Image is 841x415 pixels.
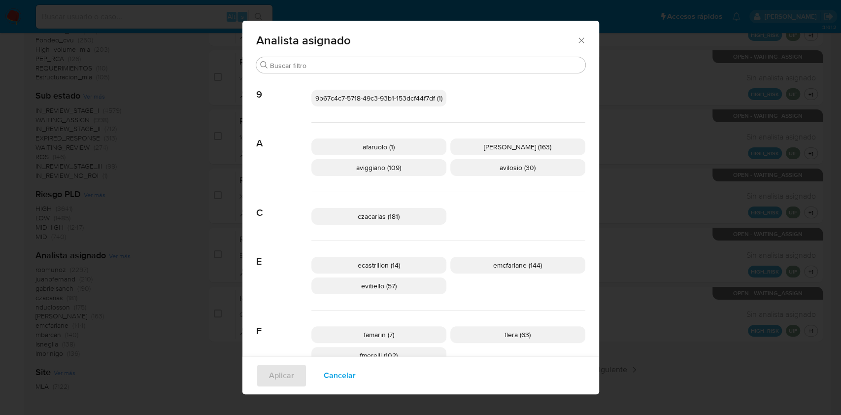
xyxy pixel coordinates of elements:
[576,35,585,44] button: Cerrar
[311,208,446,225] div: czacarias (181)
[256,311,311,337] span: F
[450,138,585,155] div: [PERSON_NAME] (163)
[505,330,531,340] span: flera (63)
[315,93,442,103] span: 9b67c4c7-5718-49c3-93b1-153dcf44f7df (1)
[450,159,585,176] div: avilosio (30)
[500,163,536,173] span: avilosio (30)
[493,260,542,270] span: emcfarlane (144)
[256,35,577,46] span: Analista asignado
[256,192,311,219] span: C
[311,326,446,343] div: famarin (7)
[324,365,356,386] span: Cancelar
[311,90,446,106] div: 9b67c4c7-5718-49c3-93b1-153dcf44f7df (1)
[363,142,395,152] span: afaruolo (1)
[450,257,585,274] div: emcfarlane (144)
[256,241,311,268] span: E
[360,350,398,360] span: fmerelli (102)
[356,163,401,173] span: aviggiano (109)
[311,138,446,155] div: afaruolo (1)
[311,347,446,364] div: fmerelli (102)
[256,74,311,101] span: 9
[358,211,400,221] span: czacarias (181)
[311,257,446,274] div: ecastrillon (14)
[311,159,446,176] div: aviggiano (109)
[311,277,446,294] div: evitiello (57)
[364,330,394,340] span: famarin (7)
[256,123,311,149] span: A
[270,61,581,70] input: Buscar filtro
[361,281,397,291] span: evitiello (57)
[260,61,268,69] button: Buscar
[358,260,400,270] span: ecastrillon (14)
[484,142,551,152] span: [PERSON_NAME] (163)
[311,364,369,387] button: Cancelar
[450,326,585,343] div: flera (63)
